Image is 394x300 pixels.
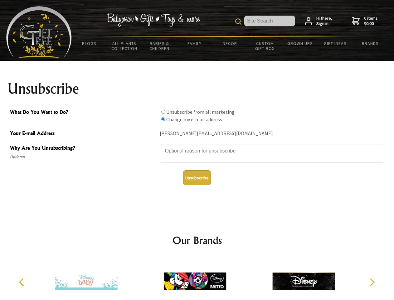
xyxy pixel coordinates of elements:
button: Next [365,275,379,289]
input: What Do You Want to Do? [161,117,165,121]
input: What Do You Want to Do? [161,110,165,114]
img: Babyware - Gifts - Toys and more... [6,6,72,58]
a: Custom Gift Box [247,37,283,55]
input: Site Search [244,16,295,26]
img: Babywear - Gifts - Toys & more [107,13,200,27]
span: Hi there, [316,16,332,27]
a: Grown Ups [282,37,318,50]
div: [PERSON_NAME][EMAIL_ADDRESS][DOMAIN_NAME] [160,129,384,138]
button: Unsubscribe [183,170,211,185]
span: Optional [10,153,157,161]
span: 0 items [364,15,378,27]
textarea: Why Are You Unsubscribing? [160,144,384,163]
strong: $0.00 [364,21,378,27]
a: BLOGS [72,37,107,50]
span: Your E-mail Address [10,129,157,138]
a: Decor [212,37,247,50]
a: 0 items$0.00 [352,16,378,27]
img: product search [235,18,241,25]
a: Gift Ideas [318,37,353,50]
strong: Sign in [316,21,332,27]
h1: Unsubscribe [7,81,387,96]
span: Why Are You Unsubscribing? [10,144,157,153]
a: Babies & Children [142,37,177,55]
a: Family [177,37,212,50]
a: Brands [353,37,388,50]
button: Previous [16,275,29,289]
label: Change my e-mail address [166,116,222,122]
h2: Our Brands [12,233,382,248]
span: What Do You Want to Do? [10,108,157,117]
a: Hi there,Sign in [305,16,332,27]
a: All Plants Collection [107,37,142,55]
label: Unsubscribe from all marketing [166,109,235,115]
